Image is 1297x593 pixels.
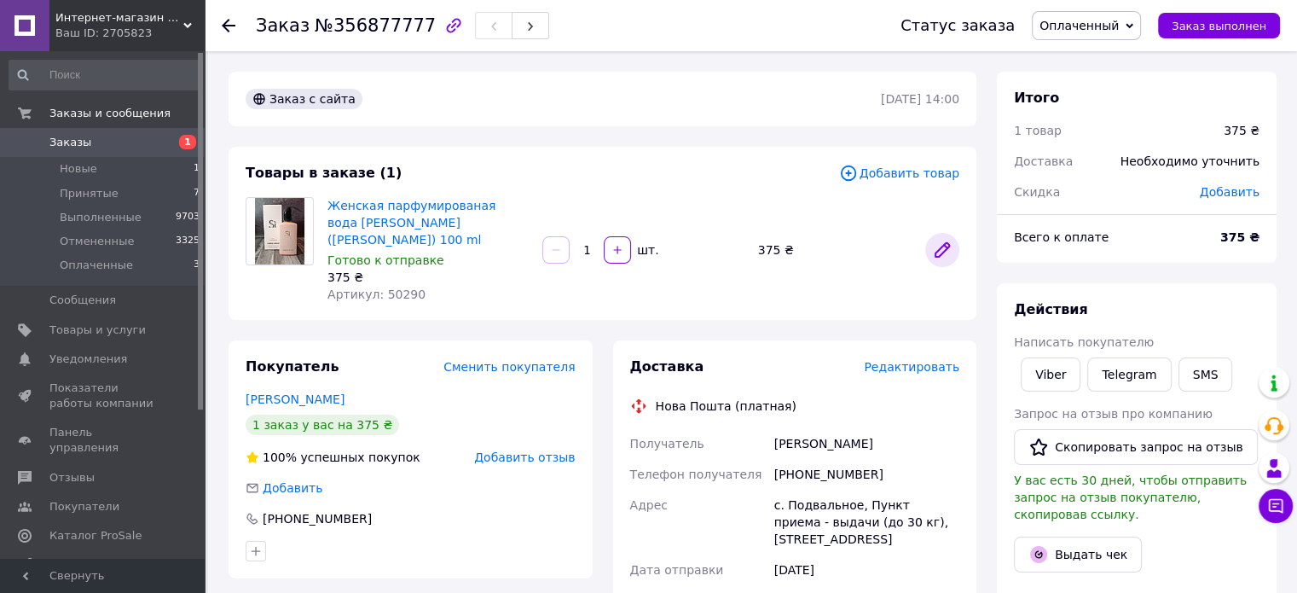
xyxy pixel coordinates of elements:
[246,358,339,375] span: Покупатель
[1172,20,1266,32] span: Заказ выполнен
[49,352,127,367] span: Уведомления
[1014,185,1060,199] span: Скидка
[256,15,310,36] span: Заказ
[49,557,113,573] span: Аналитика
[630,498,668,512] span: Адрес
[49,499,119,515] span: Покупатели
[315,15,436,36] span: №356877777
[1039,19,1119,32] span: Оплаченный
[1178,358,1233,392] button: SMS
[1014,90,1059,106] span: Итого
[246,449,420,466] div: успешных покупок
[1014,154,1073,168] span: Доставка
[771,490,963,555] div: с. Подвальное, Пункт приема - выдачи (до 30 кг), [STREET_ADDRESS]
[900,17,1015,34] div: Статус заказа
[179,135,196,149] span: 1
[60,258,133,273] span: Оплаченные
[1110,142,1270,180] div: Необходимо уточнить
[630,468,762,481] span: Телефон получателя
[1259,489,1293,523] button: Чат с покупателем
[176,210,200,225] span: 9703
[60,186,119,201] span: Принятые
[751,238,918,262] div: 375 ₴
[49,293,116,308] span: Сообщения
[194,161,200,177] span: 1
[1220,230,1259,244] b: 375 ₴
[55,26,205,41] div: Ваш ID: 2705823
[49,323,146,338] span: Товары и услуги
[925,233,959,267] a: Редактировать
[49,381,158,411] span: Показатели работы компании
[246,392,345,406] a: [PERSON_NAME]
[327,199,495,247] a: Женская парфумированая вода [PERSON_NAME] ([PERSON_NAME]) 100 ml
[474,451,575,464] span: Добавить отзыв
[1014,301,1088,317] span: Действия
[771,459,963,490] div: [PHONE_NUMBER]
[1021,358,1080,392] a: Viber
[327,288,426,301] span: Артикул: 50290
[1014,230,1109,244] span: Всего к оплате
[1014,335,1154,349] span: Написать покупателю
[246,165,402,181] span: Товары в заказе (1)
[630,358,704,375] span: Доставка
[1158,13,1280,38] button: Заказ выполнен
[176,234,200,249] span: 3325
[49,135,91,150] span: Заказы
[1014,429,1258,465] button: Скопировать запрос на отзыв
[771,555,963,585] div: [DATE]
[839,164,959,183] span: Добавить товар
[443,360,575,374] span: Сменить покупателя
[49,528,142,544] span: Каталог ProSale
[222,17,235,34] div: Вернуться назад
[630,437,704,451] span: Получатель
[60,161,97,177] span: Новые
[864,360,959,374] span: Редактировать
[263,451,297,464] span: 100%
[49,470,95,485] span: Отзывы
[881,92,959,106] time: [DATE] 14:00
[60,210,142,225] span: Выполненные
[1087,358,1171,392] a: Telegram
[246,89,362,109] div: Заказ с сайта
[1014,124,1062,137] span: 1 товар
[1014,407,1213,421] span: Запрос на отзыв про компанию
[255,198,305,265] img: Женская парфумированая вода Giorgio Armani Si Fiori (Джорджио Армани Си Фиори) 100 ml
[1224,122,1259,139] div: 375 ₴
[327,253,444,267] span: Готово к отправке
[1014,537,1142,573] button: Выдать чек
[1200,185,1259,199] span: Добавить
[261,510,373,527] div: [PHONE_NUMBER]
[194,258,200,273] span: 3
[651,398,801,415] div: Нова Пошта (платная)
[246,415,399,435] div: 1 заказ у вас на 375 ₴
[49,425,158,456] span: Панель управления
[194,186,200,201] span: 7
[327,269,529,286] div: 375 ₴
[263,481,322,495] span: Добавить
[60,234,134,249] span: Отмененные
[633,241,660,259] div: шт.
[1014,474,1247,521] span: У вас есть 30 дней, чтобы отправить запрос на отзыв покупателю, скопировав ссылку.
[771,428,963,459] div: [PERSON_NAME]
[55,10,183,26] span: Интернет-магазин "Ladys-shop"
[9,60,201,90] input: Поиск
[49,106,171,121] span: Заказы и сообщения
[630,563,724,577] span: Дата отправки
